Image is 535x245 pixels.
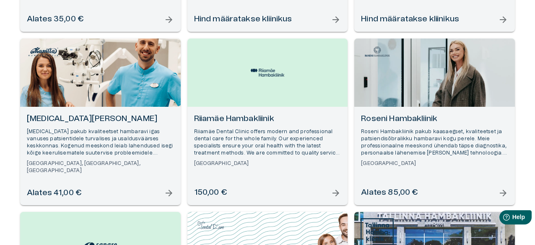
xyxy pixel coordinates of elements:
[194,14,292,25] h6: Hind määratakse kliinikus
[498,188,508,198] span: arrow_forward
[20,39,181,205] a: Open selected supplier available booking dates
[331,15,341,25] span: arrow_forward
[361,128,508,157] p: Roseni Hambakliinik pakub kaasaegset, kvaliteetset ja patsiendisõbralikku hambaravi kogu perele. ...
[361,113,508,125] h6: Roseni Hambakliinik
[361,45,394,58] img: Roseni Hambakliinik logo
[470,207,535,230] iframe: Help widget launcher
[187,39,348,205] a: Open selected supplier available booking dates
[361,187,418,199] h6: Alates 85,00 €
[251,69,284,76] img: Riiamäe Hambakliinik logo
[194,218,227,232] img: Studio Dental logo
[194,160,341,167] h6: [GEOGRAPHIC_DATA]
[194,113,341,125] h6: Riiamäe Hambakliinik
[164,188,174,198] span: arrow_forward
[194,187,227,199] h6: 150,00 €
[27,128,174,157] p: [MEDICAL_DATA] pakub kvaliteetset hambaravi igas vanuses patsientidele turvalises ja usaldusväärs...
[27,14,83,25] h6: Alates 35,00 €
[26,45,60,58] img: Maxilla Hambakliinik logo
[498,15,508,25] span: arrow_forward
[194,128,341,157] p: Riiamäe Dental Clinic offers modern and professional dental care for the whole family. Our experi...
[27,160,174,174] h6: [GEOGRAPHIC_DATA], [GEOGRAPHIC_DATA], [GEOGRAPHIC_DATA]
[361,14,459,25] h6: Hind määratakse kliinikus
[27,113,174,125] h6: [MEDICAL_DATA][PERSON_NAME]
[164,15,174,25] span: arrow_forward
[354,39,515,205] a: Open selected supplier available booking dates
[361,160,508,167] h6: [GEOGRAPHIC_DATA]
[27,188,81,199] h6: Alates 41,00 €
[331,188,341,198] span: arrow_forward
